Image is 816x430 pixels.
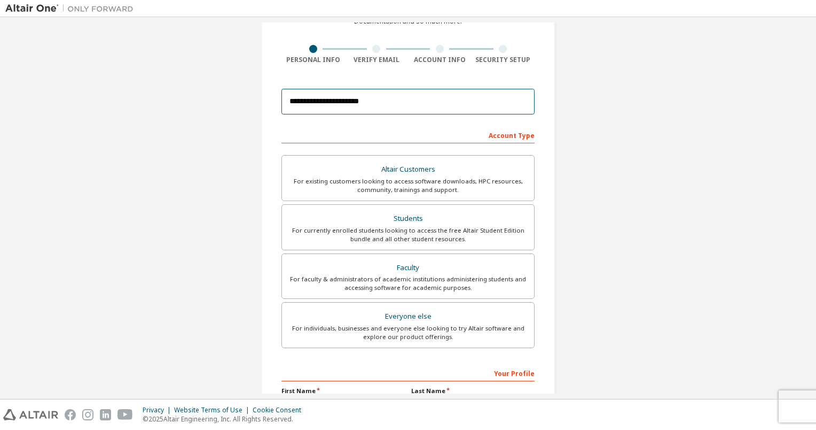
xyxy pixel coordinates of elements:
[288,177,528,194] div: For existing customers looking to access software downloads, HPC resources, community, trainings ...
[82,409,93,420] img: instagram.svg
[117,409,133,420] img: youtube.svg
[65,409,76,420] img: facebook.svg
[143,406,174,414] div: Privacy
[411,387,535,395] label: Last Name
[408,56,472,64] div: Account Info
[288,275,528,292] div: For faculty & administrators of academic institutions administering students and accessing softwa...
[288,162,528,177] div: Altair Customers
[281,126,535,143] div: Account Type
[288,309,528,324] div: Everyone else
[100,409,111,420] img: linkedin.svg
[288,260,528,275] div: Faculty
[174,406,253,414] div: Website Terms of Use
[253,406,308,414] div: Cookie Consent
[281,56,345,64] div: Personal Info
[472,56,535,64] div: Security Setup
[288,226,528,243] div: For currently enrolled students looking to access the free Altair Student Edition bundle and all ...
[3,409,58,420] img: altair_logo.svg
[281,364,535,381] div: Your Profile
[5,3,139,14] img: Altair One
[288,211,528,226] div: Students
[143,414,308,424] p: © 2025 Altair Engineering, Inc. All Rights Reserved.
[288,324,528,341] div: For individuals, businesses and everyone else looking to try Altair software and explore our prod...
[345,56,409,64] div: Verify Email
[281,387,405,395] label: First Name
